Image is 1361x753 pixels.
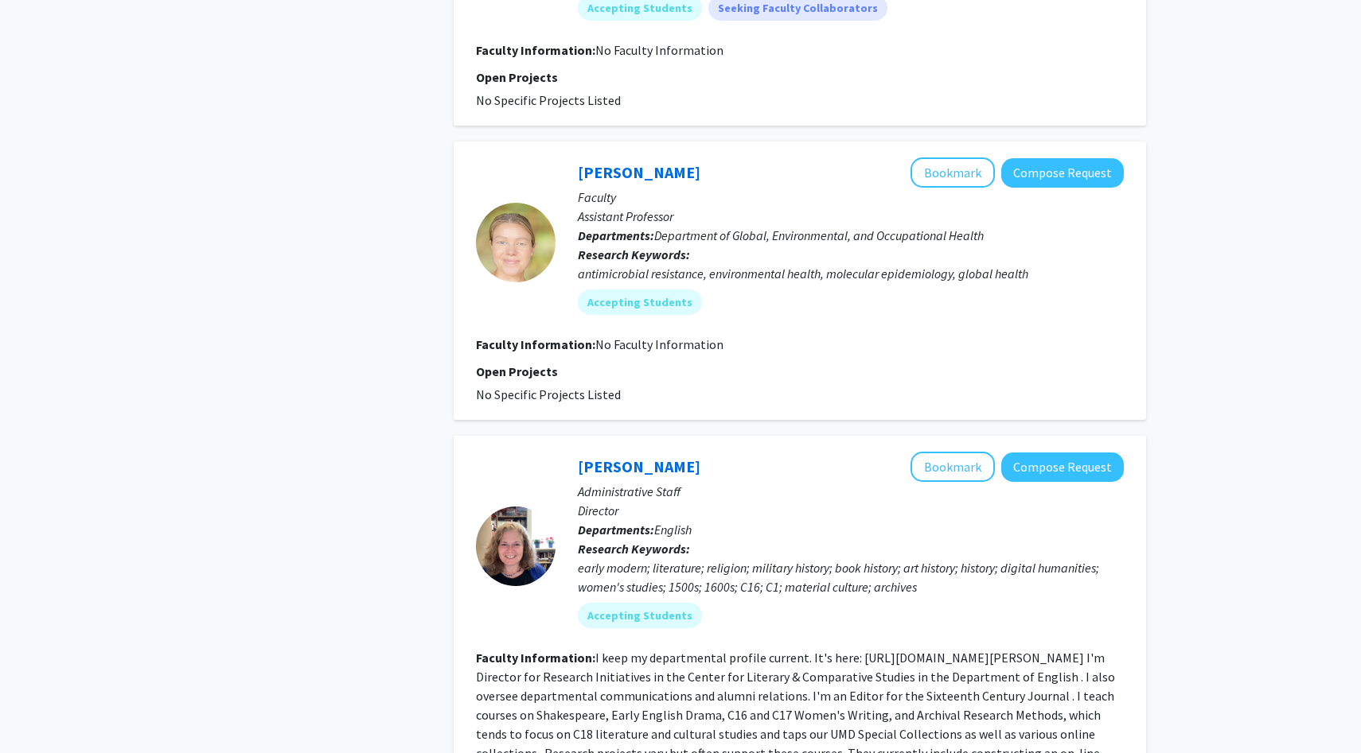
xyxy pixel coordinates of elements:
b: Departments: [578,227,654,243]
mat-chip: Accepting Students [578,603,702,628]
p: Director [578,501,1124,520]
span: No Faculty Information [595,42,723,58]
p: Open Projects [476,68,1124,87]
button: Add Karen Nelson to Bookmarks [911,452,995,482]
b: Faculty Information: [476,42,595,58]
span: No Specific Projects Listed [476,92,621,108]
a: [PERSON_NAME] [578,456,700,476]
b: Departments: [578,522,654,538]
span: No Faculty Information [595,336,723,352]
span: Department of Global, Environmental, and Occupational Health [654,227,984,243]
p: Assistant Professor [578,207,1124,226]
p: Faculty [578,188,1124,207]
button: Add Heather Amato to Bookmarks [911,157,995,188]
a: [PERSON_NAME] [578,162,700,182]
span: No Specific Projects Listed [476,386,621,402]
p: Administrative Staff [578,482,1124,501]
span: English [654,522,692,538]
iframe: Chat [12,681,68,741]
mat-chip: Accepting Students [578,289,702,315]
p: Open Projects [476,362,1124,381]
button: Compose Request to Heather Amato [1001,158,1124,188]
button: Compose Request to Karen Nelson [1001,452,1124,482]
div: antimicrobial resistance, environmental health, molecular epidemiology, global health [578,264,1124,283]
b: Faculty Information: [476,336,595,352]
b: Faculty Information: [476,650,595,666]
b: Research Keywords: [578,541,690,557]
div: early modern; literature; religion; military history; book history; art history; history; digital... [578,558,1124,596]
b: Research Keywords: [578,246,690,262]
